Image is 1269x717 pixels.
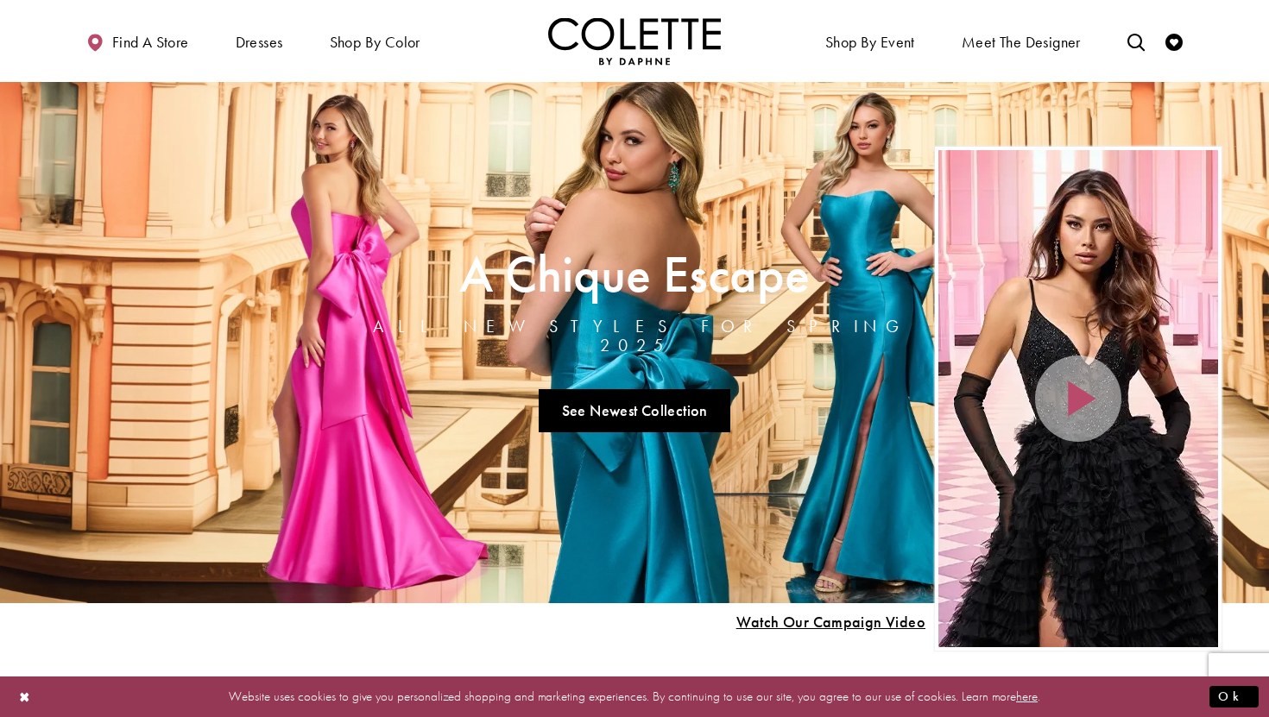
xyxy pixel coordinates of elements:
[236,34,283,51] span: Dresses
[231,17,287,65] span: Dresses
[82,17,193,65] a: Find a store
[962,34,1081,51] span: Meet the designer
[330,34,420,51] span: Shop by color
[736,613,925,631] span: Play Slide #15 Video
[1161,17,1187,65] a: Check Wishlist
[539,389,730,432] a: See Newest Collection A Chique Escape All New Styles For Spring 2025
[1016,688,1038,705] a: here
[821,17,919,65] span: Shop By Event
[325,17,425,65] span: Shop by color
[548,17,721,65] img: Colette by Daphne
[124,685,1145,708] p: Website uses cookies to give you personalized shopping and marketing experiences. By continuing t...
[1209,686,1259,708] button: Submit Dialog
[112,34,189,51] span: Find a store
[957,17,1085,65] a: Meet the designer
[10,682,40,712] button: Close Dialog
[548,17,721,65] a: Visit Home Page
[1123,17,1149,65] a: Toggle search
[825,34,915,51] span: Shop By Event
[334,382,935,439] ul: Slider Links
